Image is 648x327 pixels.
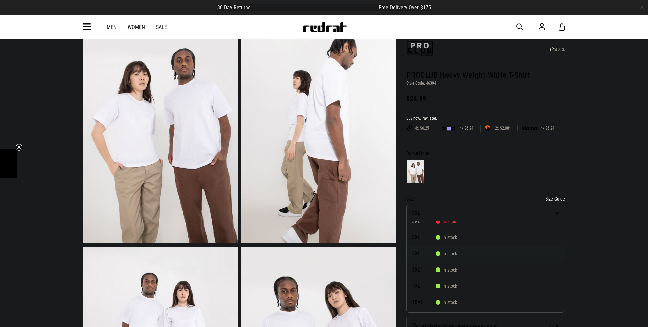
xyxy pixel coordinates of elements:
[436,251,457,256] span: In stock
[217,4,250,11] span: 30 Day Returns
[436,300,457,305] span: In stock
[412,125,432,131] span: 4x $6.25
[490,125,513,131] span: 12x $2.08*
[406,35,433,62] img: ProClub
[412,235,436,240] span: 3XL
[485,125,490,131] img: SPLITPAY
[406,70,565,81] h1: PROCLUB Heavy Weight White T-Shirt
[436,283,457,289] span: In stock
[550,47,565,52] a: SHARE
[436,218,458,224] span: Sold out
[406,94,565,102] div: $24.99
[264,4,365,11] iframe: Customer reviews powered by Trustpilot
[436,267,457,273] span: In stock
[83,29,238,243] img: Proclub Heavy Weight White T-shirt in White
[406,81,565,86] p: Style Code: 46394
[406,205,565,221] button: 3XL
[442,125,455,132] img: zip
[128,24,145,30] a: Women
[545,195,565,203] button: Size Guide
[412,283,436,289] span: 7XL
[156,24,167,30] a: Sale
[406,149,565,157] div: Colour
[457,125,476,131] span: 4x $6.24
[418,150,429,156] span: White
[412,251,436,256] span: 4XL
[412,218,436,224] span: 2XL
[412,300,436,305] span: 10XL
[107,24,117,30] a: Men
[379,4,431,11] span: Free Delivery Over $175
[538,125,557,131] span: 4x $6.24
[302,22,347,32] img: Redrat logo
[412,210,421,216] span: 3XL
[407,160,424,183] img: White
[406,125,412,131] img: AFTERPAY
[406,195,565,203] div: Size
[412,267,436,273] span: 5XL
[436,235,457,240] span: In stock
[16,144,22,151] button: Close teaser
[522,126,538,130] img: KLARNA
[241,29,396,243] img: Proclub Heavy Weight White T-shirt in White
[406,116,565,121] div: Buy now, Pay later.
